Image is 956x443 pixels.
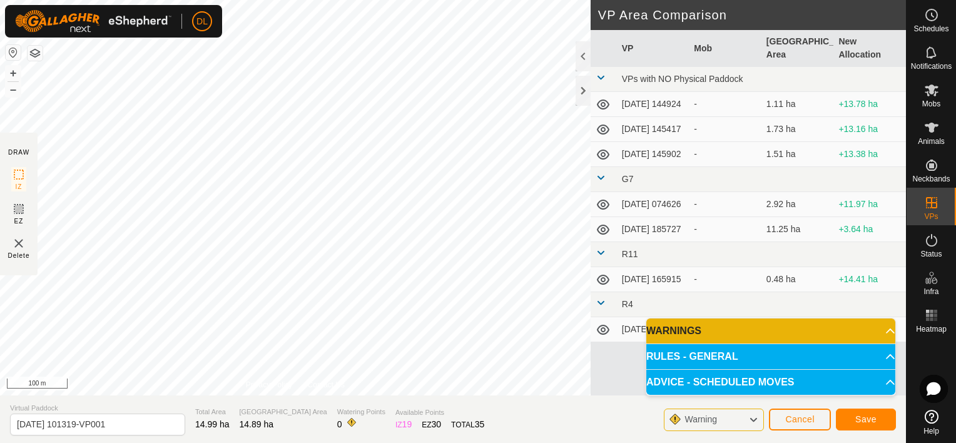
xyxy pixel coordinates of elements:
[694,123,756,136] div: -
[916,325,947,333] span: Heatmap
[694,148,756,161] div: -
[6,45,21,60] button: Reset Map
[617,317,689,342] td: [DATE] 143723
[646,344,895,369] p-accordion-header: RULES - GENERAL
[196,15,208,28] span: DL
[617,192,689,217] td: [DATE] 074626
[855,414,877,424] span: Save
[646,370,895,395] p-accordion-header: ADVICE - SCHEDULED MOVES
[14,216,24,226] span: EZ
[761,267,834,292] td: 0.48 ha
[761,92,834,117] td: 1.11 ha
[924,213,938,220] span: VPs
[6,82,21,97] button: –
[833,92,906,117] td: +13.78 ha
[617,217,689,242] td: [DATE] 185727
[833,217,906,242] td: +3.64 ha
[308,379,345,390] a: Contact Us
[761,117,834,142] td: 1.73 ha
[617,267,689,292] td: [DATE] 165915
[833,142,906,167] td: +13.38 ha
[8,148,29,157] div: DRAW
[195,407,230,417] span: Total Area
[923,427,939,435] span: Help
[432,419,442,429] span: 30
[920,250,942,258] span: Status
[761,142,834,167] td: 1.51 ha
[240,407,327,417] span: [GEOGRAPHIC_DATA] Area
[761,192,834,217] td: 2.92 ha
[11,236,26,251] img: VP
[761,317,834,342] td: 0.33 ha
[907,405,956,440] a: Help
[646,326,701,336] span: WARNINGS
[622,74,743,84] span: VPs with NO Physical Paddock
[422,418,441,431] div: EZ
[769,409,831,430] button: Cancel
[689,30,761,67] th: Mob
[646,352,738,362] span: RULES - GENERAL
[195,419,230,429] span: 14.99 ha
[761,30,834,67] th: [GEOGRAPHIC_DATA] Area
[836,409,896,430] button: Save
[402,419,412,429] span: 19
[913,25,948,33] span: Schedules
[617,30,689,67] th: VP
[833,267,906,292] td: +14.41 ha
[240,419,274,429] span: 14.89 ha
[785,414,815,424] span: Cancel
[646,377,794,387] span: ADVICE - SCHEDULED MOVES
[918,138,945,145] span: Animals
[911,63,952,70] span: Notifications
[337,419,342,429] span: 0
[598,8,906,23] h2: VP Area Comparison
[617,142,689,167] td: [DATE] 145902
[28,46,43,61] button: Map Layers
[8,251,30,260] span: Delete
[761,217,834,242] td: 11.25 ha
[694,223,756,236] div: -
[694,198,756,211] div: -
[622,249,638,259] span: R11
[694,98,756,111] div: -
[622,174,634,184] span: G7
[475,419,485,429] span: 35
[622,299,633,309] span: R4
[395,418,412,431] div: IZ
[16,182,23,191] span: IZ
[337,407,385,417] span: Watering Points
[833,30,906,67] th: New Allocation
[922,100,940,108] span: Mobs
[694,273,756,286] div: -
[684,414,717,424] span: Warning
[833,117,906,142] td: +13.16 ha
[912,175,950,183] span: Neckbands
[395,407,484,418] span: Available Points
[617,117,689,142] td: [DATE] 145417
[646,318,895,344] p-accordion-header: WARNINGS
[833,317,906,342] td: +14.56 ha
[833,192,906,217] td: +11.97 ha
[246,379,293,390] a: Privacy Policy
[10,403,185,414] span: Virtual Paddock
[6,66,21,81] button: +
[617,92,689,117] td: [DATE] 144924
[15,10,171,33] img: Gallagher Logo
[451,418,484,431] div: TOTAL
[923,288,938,295] span: Infra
